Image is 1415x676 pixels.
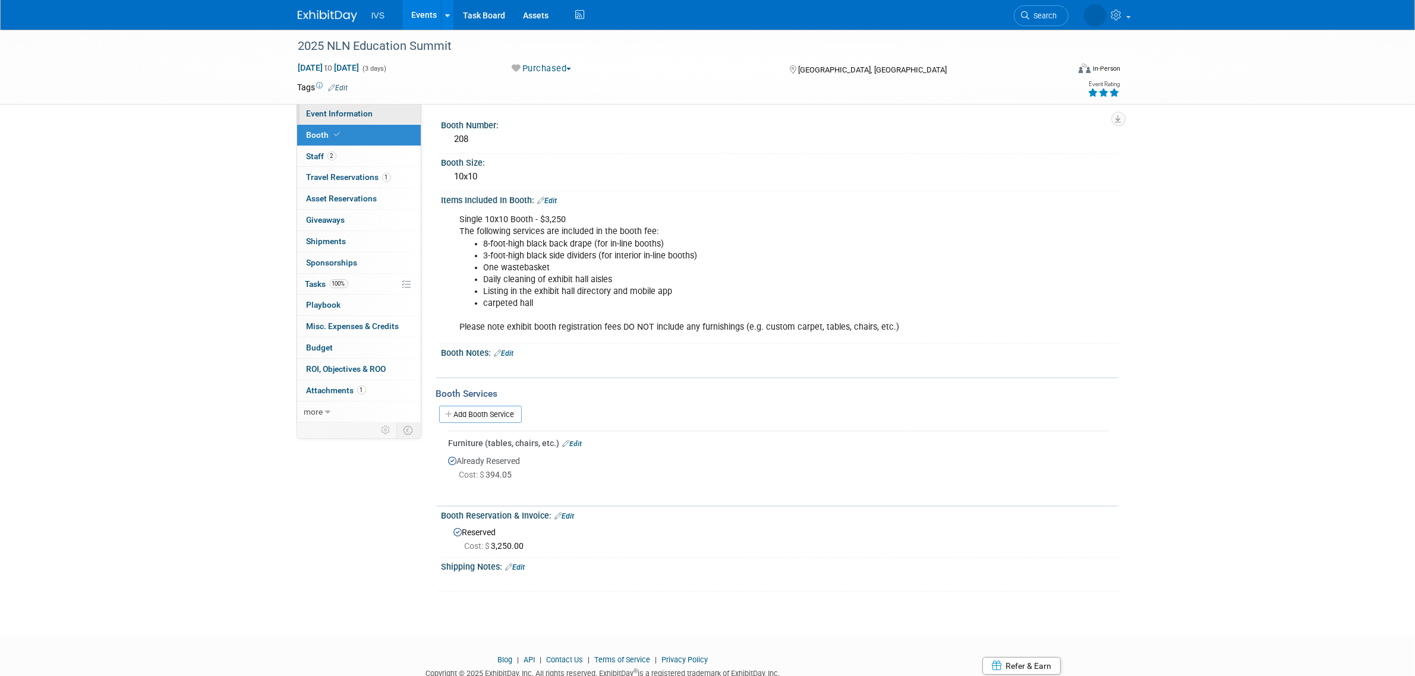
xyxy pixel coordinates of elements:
[298,81,348,93] td: Tags
[442,344,1118,359] div: Booth Notes:
[442,558,1118,573] div: Shipping Notes:
[307,386,366,395] span: Attachments
[465,541,491,551] span: Cost: $
[297,359,421,380] a: ROI, Objectives & ROO
[537,655,544,664] span: |
[297,103,421,124] a: Event Information
[357,386,366,394] span: 1
[382,173,391,182] span: 1
[494,349,514,358] a: Edit
[442,116,1118,131] div: Booth Number:
[563,440,582,448] a: Edit
[307,236,346,246] span: Shipments
[634,668,638,674] sup: ®
[442,507,1118,522] div: Booth Reservation & Invoice:
[450,168,1109,186] div: 10x10
[452,208,987,339] div: Single 10x10 Booth - $3,250 The following services are included in the booth fee: Please note exh...
[555,512,575,520] a: Edit
[307,321,399,331] span: Misc. Expenses & Credits
[484,298,980,309] li: carpeted hall
[1014,5,1069,26] a: Search
[508,62,576,75] button: Purchased
[484,286,980,298] li: Listing in the exhibit hall directory and mobile app
[297,316,421,337] a: Misc. Expenses & Credits
[307,258,358,267] span: Sponsorships
[484,238,980,250] li: 8-foot-high black back drape (for in-line booths)
[371,11,385,20] span: IVS
[396,422,421,438] td: Toggle Event Tabs
[442,154,1118,169] div: Booth Size:
[297,231,421,252] a: Shipments
[327,151,336,160] span: 2
[514,655,522,664] span: |
[307,172,391,182] span: Travel Reservations
[546,655,583,664] a: Contact Us
[497,655,512,664] a: Blog
[335,131,341,138] i: Booth reservation complete
[297,402,421,422] a: more
[297,337,421,358] a: Budget
[449,437,1109,449] div: Furniture (tables, chairs, etc.)
[329,84,348,92] a: Edit
[297,380,421,401] a: Attachments1
[450,523,1109,552] div: Reserved
[506,563,525,571] a: Edit
[305,279,348,289] span: Tasks
[294,36,1051,57] div: 2025 NLN Education Summit
[297,295,421,315] a: Playbook
[304,407,323,416] span: more
[450,130,1109,149] div: 208
[362,65,387,72] span: (3 days)
[307,130,343,140] span: Booth
[1079,64,1091,73] img: Format-Inperson.png
[652,655,660,664] span: |
[323,63,335,72] span: to
[297,252,421,273] a: Sponsorships
[1084,4,1107,27] img: Kyle Shelstad
[798,65,947,74] span: [GEOGRAPHIC_DATA], [GEOGRAPHIC_DATA]
[329,279,348,288] span: 100%
[459,470,517,479] span: 394.05
[524,655,535,664] a: API
[538,197,557,205] a: Edit
[484,262,980,274] li: One wastebasket
[1088,81,1120,87] div: Event Rating
[297,274,421,295] a: Tasks100%
[307,109,373,118] span: Event Information
[1092,64,1120,73] div: In-Person
[297,210,421,230] a: Giveaways
[1030,11,1057,20] span: Search
[376,422,397,438] td: Personalize Event Tab Strip
[307,151,336,161] span: Staff
[307,194,377,203] span: Asset Reservations
[298,10,357,22] img: ExhibitDay
[298,62,360,73] span: [DATE] [DATE]
[982,657,1061,675] a: Refer & Earn
[307,364,386,374] span: ROI, Objectives & ROO
[449,449,1109,491] div: Already Reserved
[594,655,650,664] a: Terms of Service
[297,125,421,146] a: Booth
[459,470,486,479] span: Cost: $
[585,655,593,664] span: |
[436,387,1118,400] div: Booth Services
[307,343,333,352] span: Budget
[484,250,980,262] li: 3-foot-high black side dividers (for interior in-line booths)
[297,188,421,209] a: Asset Reservations
[297,167,421,188] a: Travel Reservations1
[465,541,529,551] span: 3,250.00
[661,655,708,664] a: Privacy Policy
[307,300,341,309] span: Playbook
[998,62,1121,80] div: Event Format
[442,191,1118,207] div: Items Included In Booth:
[297,146,421,167] a: Staff2
[439,406,522,423] a: Add Booth Service
[307,215,345,225] span: Giveaways
[484,274,980,286] li: Daily cleaning of exhibit hall aisles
